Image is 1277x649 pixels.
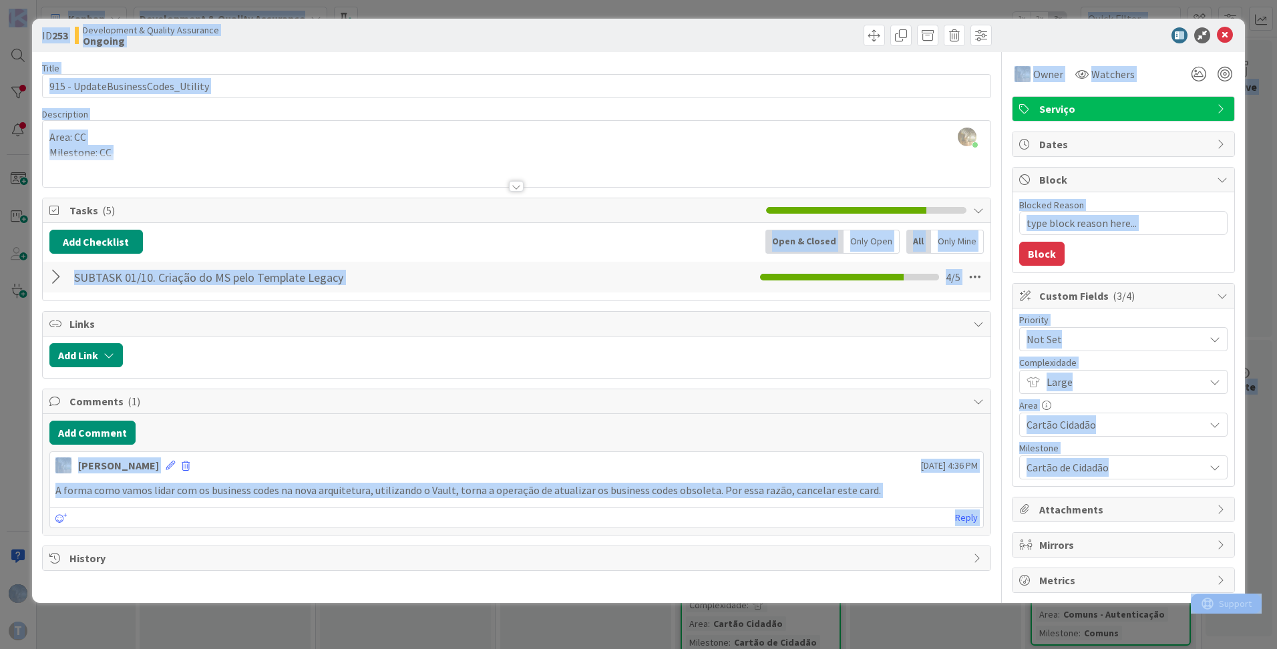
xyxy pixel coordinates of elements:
div: Open & Closed [765,230,844,254]
span: Dates [1039,136,1210,152]
span: 4 / 5 [946,269,960,285]
p: Milestone: CC [49,145,984,160]
button: Add Checklist [49,230,143,254]
div: Complexidade [1019,358,1228,367]
button: Block [1019,242,1065,266]
span: Cartão de Cidadão [1027,458,1198,477]
span: Tasks [69,202,759,218]
span: ( 3/4 ) [1113,289,1135,302]
button: Add Link [49,343,123,367]
span: ( 5 ) [102,204,115,217]
span: Attachments [1039,501,1210,517]
p: Area: CC [49,130,984,145]
span: Custom Fields [1039,288,1210,304]
span: Metrics [1039,572,1210,588]
span: Block [1039,172,1210,188]
img: JC [55,457,71,473]
div: Only Mine [931,230,984,254]
div: [PERSON_NAME] [78,457,159,473]
span: Not Set [1027,330,1198,349]
span: [DATE] 4:36 PM [921,459,978,473]
input: type card name here... [42,74,991,98]
label: Title [42,62,59,74]
span: Serviço [1039,101,1210,117]
div: Only Open [844,230,900,254]
span: Owner [1033,66,1063,82]
img: JC [1015,66,1031,82]
span: Mirrors [1039,537,1210,553]
span: Description [42,108,88,120]
div: Priority [1019,315,1228,324]
span: Watchers [1091,66,1135,82]
div: All [906,230,931,254]
span: ( 1 ) [128,395,140,408]
span: Cartão Cidadão [1027,415,1198,434]
a: Reply [955,509,978,526]
span: ID [42,27,68,43]
button: Add Comment [49,421,136,445]
label: Blocked Reason [1019,199,1084,211]
span: History [69,550,966,566]
img: btZExbh4t50uq1GDbOQlJJjwHYyEn4Wn.jpg [958,128,976,146]
span: Support [28,2,61,18]
span: Development & Quality Assurance [83,25,219,35]
b: Ongoing [83,35,219,46]
span: Links [69,316,966,332]
b: 253 [52,29,68,42]
div: Area [1019,401,1228,410]
input: Add Checklist... [69,265,370,289]
div: Milestone [1019,443,1228,453]
p: A forma como vamos lidar com os business codes na nova arquitetura, utilizando o Vault, torna a o... [55,483,978,498]
span: Large [1047,373,1198,391]
span: Comments [69,393,966,409]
